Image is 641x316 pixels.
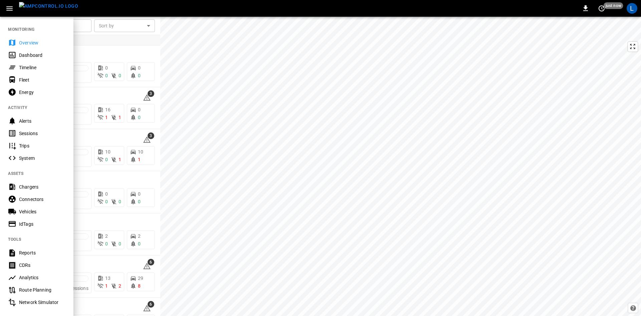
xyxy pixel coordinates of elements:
[19,118,65,124] div: Alerts
[19,155,65,162] div: System
[19,130,65,137] div: Sessions
[19,142,65,149] div: Trips
[19,77,65,83] div: Fleet
[19,274,65,281] div: Analytics
[19,196,65,203] div: Connectors
[19,208,65,215] div: Vehicles
[19,262,65,269] div: CDRs
[604,2,623,9] span: just now
[19,287,65,293] div: Route Planning
[19,299,65,306] div: Network Simulator
[19,39,65,46] div: Overview
[19,2,78,10] img: ampcontrol.io logo
[19,89,65,96] div: Energy
[19,249,65,256] div: Reports
[596,3,607,14] button: set refresh interval
[19,221,65,227] div: IdTags
[627,3,637,14] div: profile-icon
[19,184,65,190] div: Chargers
[19,64,65,71] div: Timeline
[19,52,65,59] div: Dashboard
